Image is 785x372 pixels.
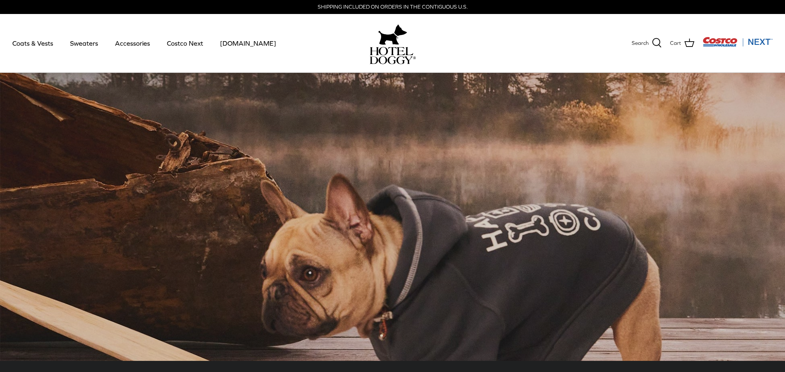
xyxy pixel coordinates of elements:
[213,29,284,57] a: [DOMAIN_NAME]
[370,22,416,64] a: hoteldoggy.com hoteldoggycom
[378,22,407,47] img: hoteldoggy.com
[5,29,61,57] a: Coats & Vests
[108,29,157,57] a: Accessories
[670,38,694,49] a: Cart
[159,29,211,57] a: Costco Next
[632,38,662,49] a: Search
[63,29,105,57] a: Sweaters
[370,47,416,64] img: hoteldoggycom
[632,39,649,48] span: Search
[703,37,773,47] img: Costco Next
[703,42,773,48] a: Visit Costco Next
[670,39,681,48] span: Cart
